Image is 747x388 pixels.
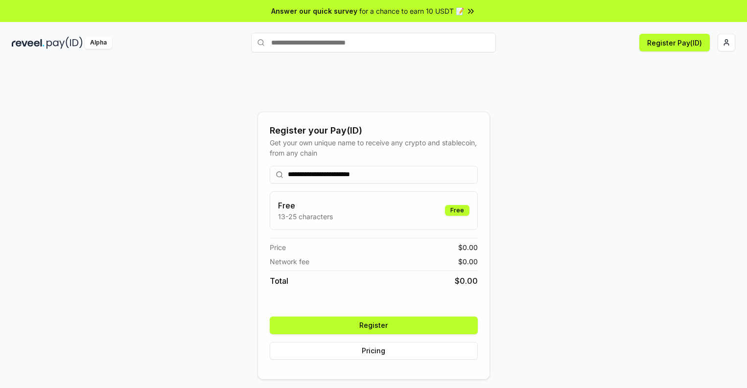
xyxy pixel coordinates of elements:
[270,124,478,137] div: Register your Pay(ID)
[445,205,469,216] div: Free
[85,37,112,49] div: Alpha
[47,37,83,49] img: pay_id
[278,200,333,211] h3: Free
[455,275,478,287] span: $ 0.00
[270,317,478,334] button: Register
[278,211,333,222] p: 13-25 characters
[270,256,309,267] span: Network fee
[270,137,478,158] div: Get your own unique name to receive any crypto and stablecoin, from any chain
[639,34,710,51] button: Register Pay(ID)
[12,37,45,49] img: reveel_dark
[359,6,464,16] span: for a chance to earn 10 USDT 📝
[271,6,357,16] span: Answer our quick survey
[270,342,478,360] button: Pricing
[270,275,288,287] span: Total
[458,242,478,252] span: $ 0.00
[270,242,286,252] span: Price
[458,256,478,267] span: $ 0.00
